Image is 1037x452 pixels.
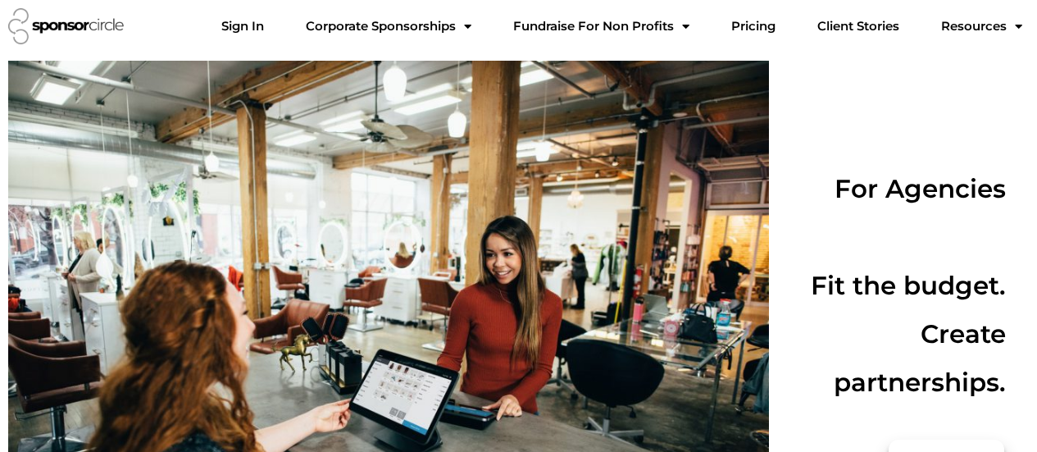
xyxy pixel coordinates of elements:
a: Sign In [208,10,277,43]
a: Pricing [718,10,789,43]
h2: For Agencies Fit the budget. Create partnerships. [807,165,1006,407]
a: Client Stories [804,10,912,43]
nav: Menu [208,10,1035,43]
a: Resources [928,10,1035,43]
a: Corporate SponsorshipsMenu Toggle [293,10,484,43]
img: Sponsor Circle logo [8,8,124,44]
a: Fundraise For Non ProfitsMenu Toggle [500,10,703,43]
